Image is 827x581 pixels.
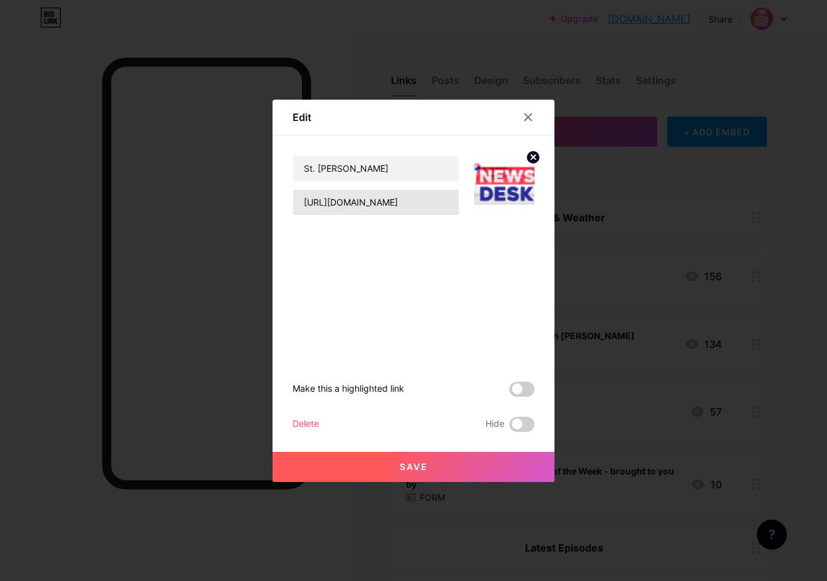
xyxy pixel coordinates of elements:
img: link_thumbnail [474,155,534,216]
input: Title [293,156,459,181]
button: Save [273,452,554,482]
input: URL [293,190,459,215]
div: Delete [293,417,319,432]
div: Edit [293,110,311,125]
span: Hide [486,417,504,432]
div: Make this a highlighted link [293,382,404,397]
span: Save [400,461,428,472]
